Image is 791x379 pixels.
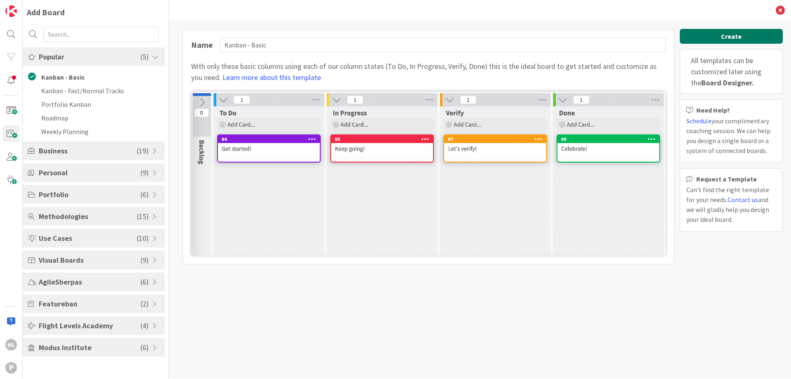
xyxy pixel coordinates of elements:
[39,320,140,331] span: Flight Levels Academy
[27,6,65,19] div: Add Board
[39,167,140,178] span: Personal
[191,61,666,83] div: With only these basic columns using each of our column states (To Do, In Progress, Verify, Done) ...
[140,320,149,331] span: ( 4 )
[39,145,137,156] span: Business
[140,167,149,178] span: ( 9 )
[137,145,149,156] span: ( 19 )
[680,29,783,44] button: Create
[686,185,776,224] div: Can’t find the right template for your needs. and we will gladly help you design your ideal board.
[137,211,149,222] span: ( 15 )
[191,39,216,51] div: Name
[728,195,758,204] a: Contact us
[5,5,17,17] img: Visit kanbanzone.com
[686,117,770,155] span: your complimentary coaching session. We can help you design a single board or a system of connect...
[39,276,140,287] span: AgileSherpas
[140,189,149,200] span: ( 6 )
[39,342,140,353] span: Modus Institute
[140,254,149,266] span: ( 9 )
[23,84,165,97] li: Kanban - Fast/Normal Tracks
[23,111,165,125] li: Roadmap
[39,211,137,222] span: Methodologies
[137,233,149,244] span: ( 10 )
[39,189,140,200] span: Portfolio
[39,254,140,266] span: Visual Boards
[222,73,321,82] a: Learn more about this template
[191,91,666,256] img: Kanban - Basic
[39,233,137,244] span: Use Cases
[5,339,17,351] div: ML
[39,298,140,309] span: Featureban
[39,51,140,62] span: Popular
[23,70,165,84] li: Kanban - Basic
[140,51,149,62] span: ( 5 )
[140,342,149,353] span: ( 6 )
[696,176,757,182] b: Request a Template
[23,125,165,138] li: Weekly Planning
[686,117,711,125] a: Schedule
[140,298,149,309] span: ( 2 )
[23,97,165,111] li: Portfolio Kanban
[696,107,730,113] b: Need Help?
[680,49,783,94] div: All templates can be customized later using the
[701,78,754,87] b: Board Designer.
[5,362,17,374] div: P
[140,276,149,287] span: ( 6 )
[43,27,159,42] input: Search...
